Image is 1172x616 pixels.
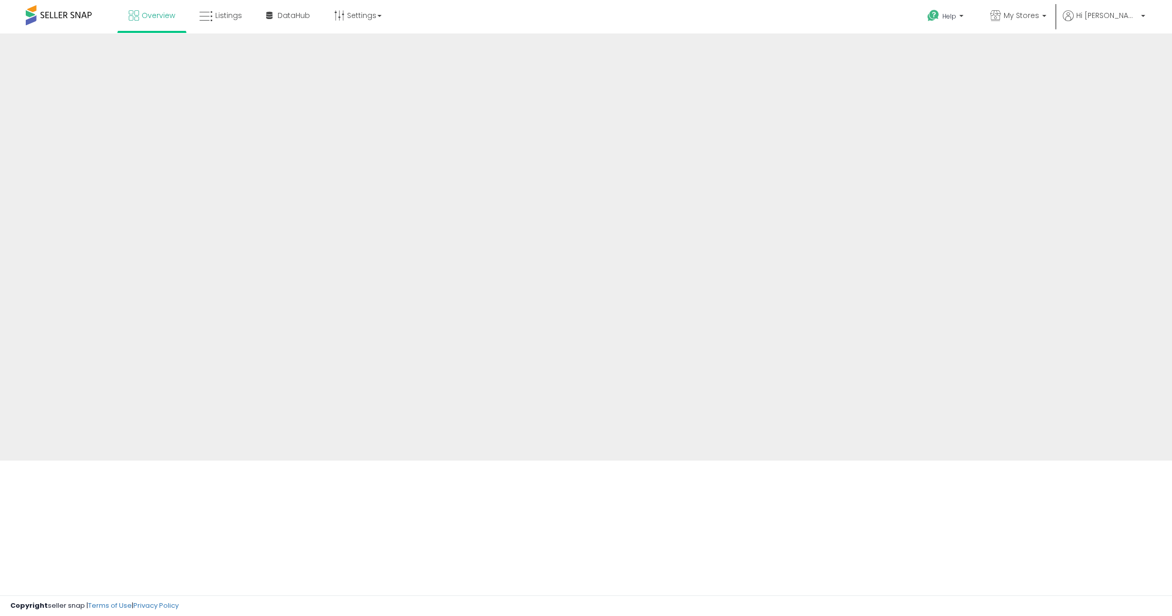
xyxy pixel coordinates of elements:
span: My Stores [1004,10,1039,21]
span: Listings [215,10,242,21]
span: Hi [PERSON_NAME] [1076,10,1138,21]
span: Help [942,12,956,21]
i: Get Help [927,9,940,22]
a: Hi [PERSON_NAME] [1063,10,1145,33]
span: Overview [142,10,175,21]
a: Help [919,2,974,33]
span: DataHub [278,10,310,21]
